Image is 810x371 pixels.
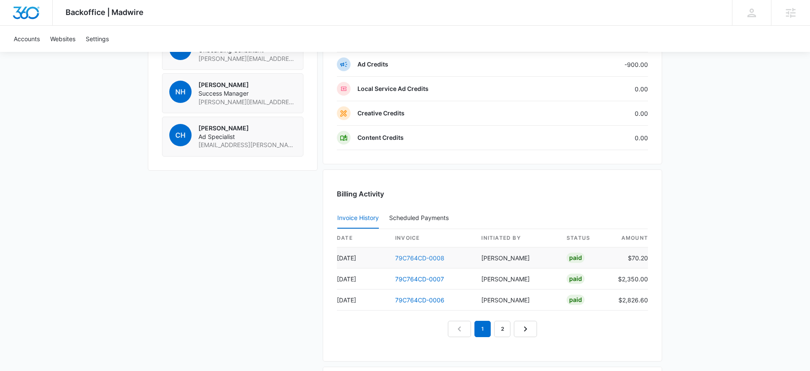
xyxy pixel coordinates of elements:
[611,290,648,311] td: $2,826.60
[560,229,611,247] th: status
[557,52,648,77] td: -900.00
[337,208,379,229] button: Invoice History
[448,321,537,337] nav: Pagination
[198,133,296,141] span: Ad Specialist
[198,124,296,133] p: [PERSON_NAME]
[557,126,648,150] td: 0.00
[494,321,510,337] a: Page 2
[474,247,560,268] td: [PERSON_NAME]
[567,253,585,263] div: Paid
[357,60,388,69] p: Ad Credits
[337,189,648,199] h3: Billing Activity
[81,26,114,52] a: Settings
[474,321,491,337] em: 1
[169,81,192,103] span: NH
[567,274,585,284] div: Paid
[474,268,560,290] td: [PERSON_NAME]
[357,109,405,118] p: Creative Credits
[388,229,474,247] th: invoice
[45,26,81,52] a: Websites
[557,77,648,101] td: 0.00
[395,254,444,262] a: 79C764CD-0008
[198,98,296,106] span: [PERSON_NAME][EMAIL_ADDRESS][PERSON_NAME][DOMAIN_NAME]
[611,247,648,268] td: $70.20
[337,268,388,290] td: [DATE]
[389,215,452,221] div: Scheduled Payments
[169,124,192,146] span: CH
[9,26,45,52] a: Accounts
[474,229,560,247] th: Initiated By
[474,290,560,311] td: [PERSON_NAME]
[66,8,144,17] span: Backoffice | Madwire
[198,54,296,63] span: [PERSON_NAME][EMAIL_ADDRESS][PERSON_NAME][DOMAIN_NAME]
[611,229,648,247] th: amount
[395,296,444,304] a: 79C764CD-0006
[357,84,429,93] p: Local Service Ad Credits
[395,275,444,283] a: 79C764CD-0007
[198,89,296,98] span: Success Manager
[514,321,537,337] a: Next Page
[198,141,296,149] span: [EMAIL_ADDRESS][PERSON_NAME][DOMAIN_NAME]
[557,101,648,126] td: 0.00
[337,229,388,247] th: date
[337,247,388,268] td: [DATE]
[357,133,404,142] p: Content Credits
[198,81,296,89] p: [PERSON_NAME]
[337,290,388,311] td: [DATE]
[567,295,585,305] div: Paid
[611,268,648,290] td: $2,350.00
